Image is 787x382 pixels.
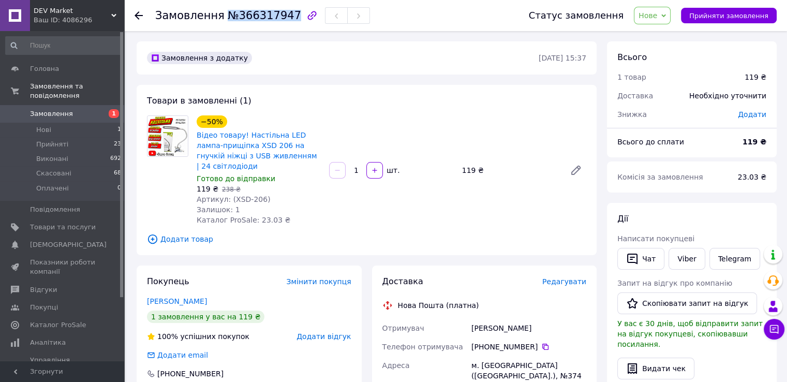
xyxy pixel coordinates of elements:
span: Доставка [382,276,423,286]
span: Відгуки [30,285,57,295]
div: Нова Пошта (платна) [395,300,482,311]
span: Отримувач [382,324,424,332]
span: Каталог ProSale [30,320,86,330]
span: У вас є 30 днів, щоб відправити запит на відгук покупцеві, скопіювавши посилання. [617,319,763,348]
a: Viber [669,248,705,270]
span: Повідомлення [30,205,80,214]
time: [DATE] 15:37 [539,54,586,62]
span: Готово до відправки [197,174,275,183]
span: 1 [109,109,119,118]
span: Замовлення [155,9,225,22]
span: 238 ₴ [222,186,241,193]
div: Статус замовлення [529,10,624,21]
a: [PERSON_NAME] [147,297,207,305]
span: 1 товар [617,73,646,81]
span: Скасовані [36,169,71,178]
span: Доставка [617,92,653,100]
span: Товари в замовленні (1) [147,96,251,106]
span: Аналітика [30,338,66,347]
span: Покупці [30,303,58,312]
div: Додати email [146,350,209,360]
button: Видати чек [617,358,694,379]
span: Додати товар [147,233,586,245]
div: [PERSON_NAME] [469,319,588,337]
span: Виконані [36,154,68,164]
div: Замовлення з додатку [147,52,252,64]
div: успішних покупок [147,331,249,342]
div: 119 ₴ [458,163,561,178]
span: Прийняти замовлення [689,12,768,20]
span: Головна [30,64,59,74]
span: Показники роботи компанії [30,258,96,276]
span: 23 [114,140,121,149]
span: Всього до сплати [617,138,684,146]
a: Відео товару! Настільна LED лампа-прищіпка XSD 206 на гнучкій ніжці з USB живленням | 24 світлодіоди [197,131,317,170]
span: Редагувати [542,277,586,286]
a: Редагувати [566,160,586,181]
span: 68 [114,169,121,178]
span: DEV Market [34,6,111,16]
span: Замовлення [30,109,73,119]
button: Скопіювати запит на відгук [617,292,757,314]
span: Нові [36,125,51,135]
span: 119 ₴ [197,185,218,193]
b: 119 ₴ [743,138,766,146]
span: Адреса [382,361,410,370]
span: 692 [110,154,121,164]
span: Запит на відгук про компанію [617,279,732,287]
div: 1 замовлення у вас на 119 ₴ [147,311,264,323]
span: Нове [638,11,657,20]
div: 119 ₴ [745,72,766,82]
span: Оплачені [36,184,69,193]
span: 1 [117,125,121,135]
div: [PHONE_NUMBER] [156,369,225,379]
span: Додати відгук [296,332,351,341]
span: Товари та послуги [30,223,96,232]
a: Telegram [709,248,760,270]
span: 100% [157,332,178,341]
span: №366317947 [228,9,301,22]
div: [PHONE_NUMBER] [471,342,586,352]
span: 0 [117,184,121,193]
button: Чат з покупцем [764,319,784,340]
span: Додати [738,110,766,119]
div: Додати email [156,350,209,360]
div: Повернутися назад [135,10,143,21]
span: Телефон отримувача [382,343,463,351]
img: Відео товару! Настільна LED лампа-прищіпка XSD 206 на гнучкій ніжці з USB живленням | 24 світлодіоди [147,116,188,156]
span: Покупець [147,276,189,286]
span: [DEMOGRAPHIC_DATA] [30,240,107,249]
span: Управління сайтом [30,356,96,374]
span: 23.03 ₴ [738,173,766,181]
span: Замовлення та повідомлення [30,82,124,100]
span: Змінити покупця [287,277,351,286]
input: Пошук [5,36,122,55]
div: −50% [197,115,227,128]
button: Прийняти замовлення [681,8,777,23]
span: Прийняті [36,140,68,149]
div: шт. [384,165,400,175]
span: Дії [617,214,628,224]
span: Артикул: (XSD-206) [197,195,271,203]
span: Написати покупцеві [617,234,694,243]
span: Комісія за замовлення [617,173,703,181]
span: Каталог ProSale: 23.03 ₴ [197,216,290,224]
div: Необхідно уточнити [683,84,773,107]
div: Ваш ID: 4086296 [34,16,124,25]
span: Всього [617,52,647,62]
span: Знижка [617,110,647,119]
button: Чат [617,248,664,270]
span: Залишок: 1 [197,205,240,214]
